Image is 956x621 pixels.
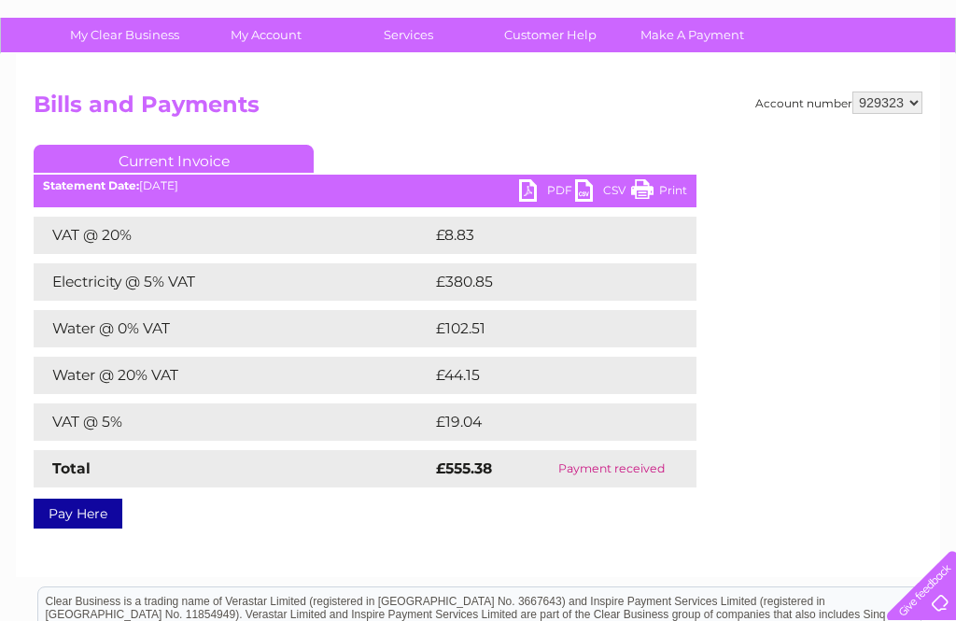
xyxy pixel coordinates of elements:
[615,18,769,52] a: Make A Payment
[436,459,492,477] strong: £555.38
[34,217,431,254] td: VAT @ 20%
[34,92,922,127] h2: Bills and Payments
[755,92,922,114] div: Account number
[34,403,431,441] td: VAT @ 5%
[43,178,139,192] b: Statement Date:
[52,459,91,477] strong: Total
[794,79,821,93] a: Blog
[38,10,921,91] div: Clear Business is a trading name of Verastar Limited (registered in [GEOGRAPHIC_DATA] No. 3667643...
[190,18,344,52] a: My Account
[527,450,696,487] td: Payment received
[832,79,878,93] a: Contact
[604,9,733,33] a: 0333 014 3131
[894,79,938,93] a: Log out
[726,79,782,93] a: Telecoms
[431,403,658,441] td: £19.04
[331,18,485,52] a: Services
[431,263,664,301] td: £380.85
[34,310,431,347] td: Water @ 0% VAT
[519,179,575,206] a: PDF
[627,79,663,93] a: Water
[575,179,631,206] a: CSV
[674,79,715,93] a: Energy
[34,263,431,301] td: Electricity @ 5% VAT
[34,145,314,173] a: Current Invoice
[431,357,657,394] td: £44.15
[34,499,122,529] a: Pay Here
[473,18,627,52] a: Customer Help
[48,18,202,52] a: My Clear Business
[34,357,431,394] td: Water @ 20% VAT
[34,179,696,192] div: [DATE]
[34,49,129,106] img: logo.png
[431,217,653,254] td: £8.83
[631,179,687,206] a: Print
[431,310,660,347] td: £102.51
